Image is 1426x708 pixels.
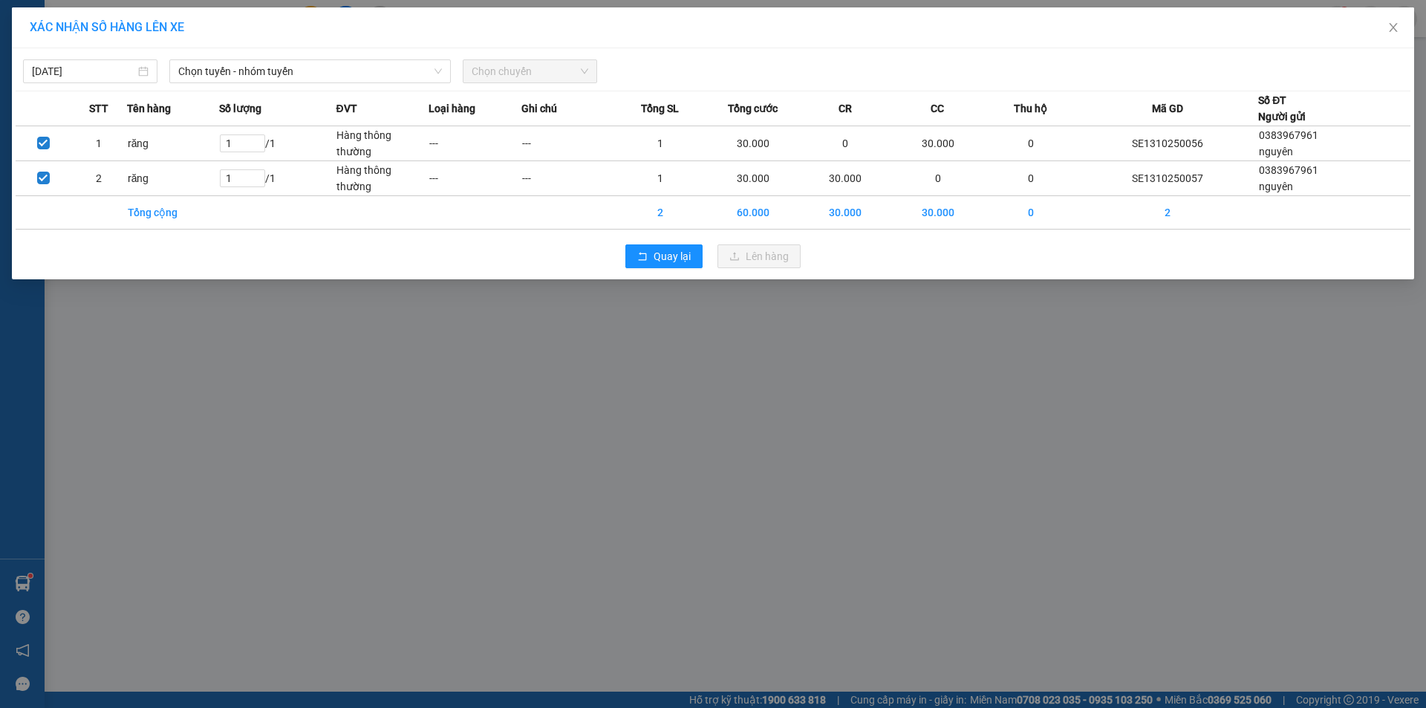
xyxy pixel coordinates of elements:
[71,126,127,161] td: 1
[521,161,614,196] td: ---
[23,63,133,114] span: [GEOGRAPHIC_DATA], [GEOGRAPHIC_DATA] ↔ [GEOGRAPHIC_DATA]
[637,251,648,263] span: rollback
[429,126,521,161] td: ---
[472,60,588,82] span: Chọn chuyến
[625,244,703,268] button: rollbackQuay lại
[32,63,135,79] input: 13/10/2025
[429,161,521,196] td: ---
[706,126,799,161] td: 30.000
[799,126,892,161] td: 0
[799,161,892,196] td: 30.000
[336,161,429,196] td: Hàng thông thường
[839,100,852,117] span: CR
[219,161,336,196] td: / 1
[1014,100,1047,117] span: Thu hộ
[1258,92,1306,125] div: Số ĐT Người gửi
[71,161,127,196] td: 2
[1259,129,1318,141] span: 0383967961
[521,100,557,117] span: Ghi chú
[892,126,985,161] td: 30.000
[127,100,171,117] span: Tên hàng
[654,248,691,264] span: Quay lại
[1387,22,1399,33] span: close
[1373,7,1414,49] button: Close
[728,100,778,117] span: Tổng cước
[429,100,475,117] span: Loại hàng
[799,196,892,230] td: 30.000
[127,196,220,230] td: Tổng cộng
[984,196,1077,230] td: 0
[434,67,443,76] span: down
[613,126,706,161] td: 1
[127,161,220,196] td: răng
[30,20,184,34] span: XÁC NHẬN SỐ HÀNG LÊN XE
[521,126,614,161] td: ---
[984,161,1077,196] td: 0
[1259,146,1293,157] span: nguyên
[178,60,442,82] span: Chọn tuyến - nhóm tuyến
[7,80,21,154] img: logo
[717,244,801,268] button: uploadLên hàng
[706,196,799,230] td: 60.000
[336,126,429,161] td: Hàng thông thường
[89,100,108,117] span: STT
[25,12,131,60] strong: CHUYỂN PHÁT NHANH AN PHÚ QUÝ
[1077,126,1258,161] td: SE1310250056
[892,161,985,196] td: 0
[892,196,985,230] td: 30.000
[931,100,944,117] span: CC
[336,100,356,117] span: ĐVT
[613,161,706,196] td: 1
[1077,161,1258,196] td: SE1310250057
[613,196,706,230] td: 2
[706,161,799,196] td: 30.000
[641,100,679,117] span: Tổng SL
[1152,100,1183,117] span: Mã GD
[1077,196,1258,230] td: 2
[1259,181,1293,192] span: nguyên
[219,126,336,161] td: / 1
[1259,164,1318,176] span: 0383967961
[984,126,1077,161] td: 0
[219,100,261,117] span: Số lượng
[127,126,220,161] td: răng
